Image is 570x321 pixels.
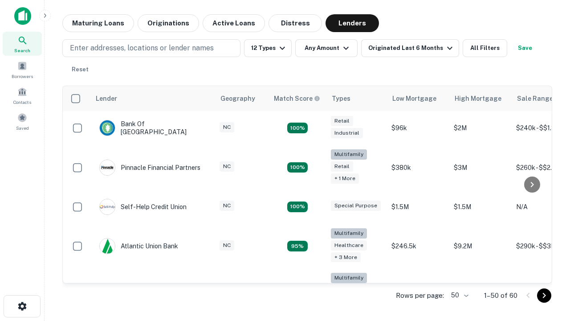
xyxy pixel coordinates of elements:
div: NC [220,161,234,172]
div: Pinnacle Financial Partners [99,160,200,176]
td: $1.5M [449,190,512,224]
div: Multifamily [331,228,367,239]
div: Bank Of [GEOGRAPHIC_DATA] [99,120,206,136]
td: $3M [449,145,512,190]
div: NC [220,201,234,211]
iframe: Chat Widget [525,250,570,292]
td: $246k [387,268,449,313]
img: capitalize-icon.png [14,7,31,25]
div: Retail [331,161,353,172]
a: Borrowers [3,58,42,82]
td: $96k [387,111,449,145]
p: Rows per page: [396,290,444,301]
button: Distress [269,14,322,32]
th: Lender [90,86,215,111]
div: Types [332,93,350,104]
div: Healthcare [331,240,367,251]
div: Retail [331,116,353,126]
th: Geography [215,86,269,111]
img: picture [100,160,115,175]
button: Originations [138,14,199,32]
div: Originated Last 6 Months [368,43,455,53]
a: Contacts [3,83,42,107]
div: Capitalize uses an advanced AI algorithm to match your search with the best lender. The match sco... [274,94,320,103]
div: NC [220,122,234,132]
span: Saved [16,124,29,132]
a: Search [3,32,42,56]
p: 1–50 of 60 [484,290,517,301]
td: $246.5k [387,224,449,269]
td: $9.2M [449,224,512,269]
p: Enter addresses, locations or lender names [70,43,214,53]
div: Atlantic Union Bank [99,238,178,254]
div: + 1 more [331,173,359,184]
div: High Mortgage [455,93,501,104]
div: Multifamily [331,149,367,160]
button: Active Loans [203,14,265,32]
div: Matching Properties: 11, hasApolloMatch: undefined [287,202,308,212]
img: picture [100,120,115,136]
button: All Filters [463,39,507,57]
button: Enter addresses, locations or lender names [62,39,240,57]
a: Saved [3,109,42,133]
button: Reset [66,61,94,78]
div: + 3 more [331,252,361,263]
div: Sale Range [517,93,553,104]
img: picture [100,199,115,214]
button: Go to next page [537,288,551,303]
div: The Fidelity Bank [99,283,171,299]
button: 12 Types [244,39,292,57]
td: $1.5M [387,190,449,224]
th: Types [326,86,387,111]
span: Borrowers [12,73,33,80]
th: High Mortgage [449,86,512,111]
div: Industrial [331,128,363,138]
div: NC [220,240,234,251]
span: Contacts [13,99,31,106]
div: Matching Properties: 15, hasApolloMatch: undefined [287,123,308,133]
div: 50 [448,289,470,302]
img: picture [100,239,115,254]
div: Lender [96,93,117,104]
button: Save your search to get updates of matches that match your search criteria. [511,39,539,57]
th: Capitalize uses an advanced AI algorithm to match your search with the best lender. The match sco... [269,86,326,111]
td: $380k [387,145,449,190]
div: Matching Properties: 9, hasApolloMatch: undefined [287,241,308,251]
h6: Match Score [274,94,318,103]
button: Maturing Loans [62,14,134,32]
button: Any Amount [295,39,358,57]
div: Matching Properties: 17, hasApolloMatch: undefined [287,162,308,173]
th: Low Mortgage [387,86,449,111]
div: Geography [220,93,255,104]
td: $3.2M [449,268,512,313]
button: Lenders [326,14,379,32]
td: $2M [449,111,512,145]
div: Self-help Credit Union [99,199,187,215]
div: Low Mortgage [392,93,436,104]
button: Originated Last 6 Months [361,39,459,57]
div: Special Purpose [331,201,381,211]
div: Multifamily [331,273,367,283]
span: Search [14,47,30,54]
